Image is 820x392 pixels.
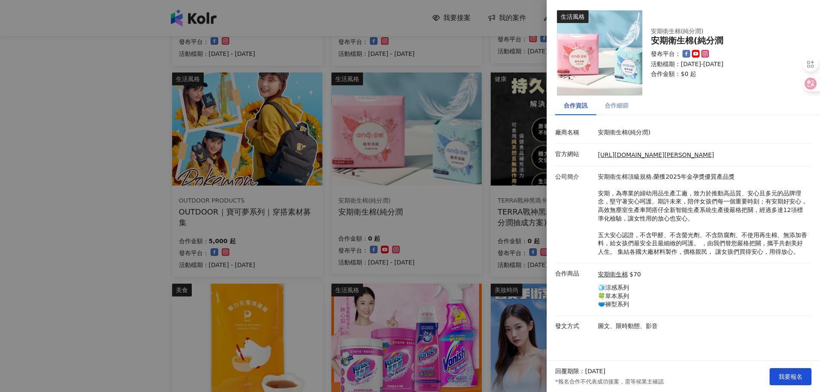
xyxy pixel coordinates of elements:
p: 🧊涼感系列 🍀草本系列 🩲褲型系列 [598,284,641,309]
div: 生活風格 [557,10,589,23]
a: [URL][DOMAIN_NAME][PERSON_NAME] [598,151,714,158]
p: 合作金額： $0 起 [651,70,801,78]
span: 我要報名 [779,373,802,380]
div: 合作細節 [605,101,629,110]
img: 安期衛生棉 [557,10,642,96]
p: $70 [630,270,641,279]
p: 圖文、限時動態、影音 [598,322,807,331]
p: *報名合作不代表成功接案，需等候業主確認 [555,378,664,386]
p: 安期衛生棉頂級規格.榮獲2025年金孕獎優質產品獎 安期，為專業的婦幼用品生產工廠，致力於推動高品質、安心且多元的品牌理念，堅守著安心呵護、期許未來，陪伴女孩們每一個重要時刻；有安期好安心，高效... [598,173,807,256]
p: 公司簡介 [555,173,594,181]
div: 合作資訊 [564,101,588,110]
p: 安期衛生棉(純分潤) [598,128,807,137]
button: 我要報名 [770,368,811,385]
p: 發布平台： [651,50,681,58]
div: 安期衛生棉(純分潤) [651,27,788,36]
p: 官方網站 [555,150,594,159]
p: 合作商品 [555,270,594,278]
div: 安期衛生棉(純分潤 [651,36,801,46]
a: 安期衛生棉 [598,270,628,279]
p: 回覆期限：[DATE] [555,367,605,376]
p: 發文方式 [555,322,594,331]
p: 活動檔期：[DATE]-[DATE] [651,60,801,69]
p: 廠商名稱 [555,128,594,137]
